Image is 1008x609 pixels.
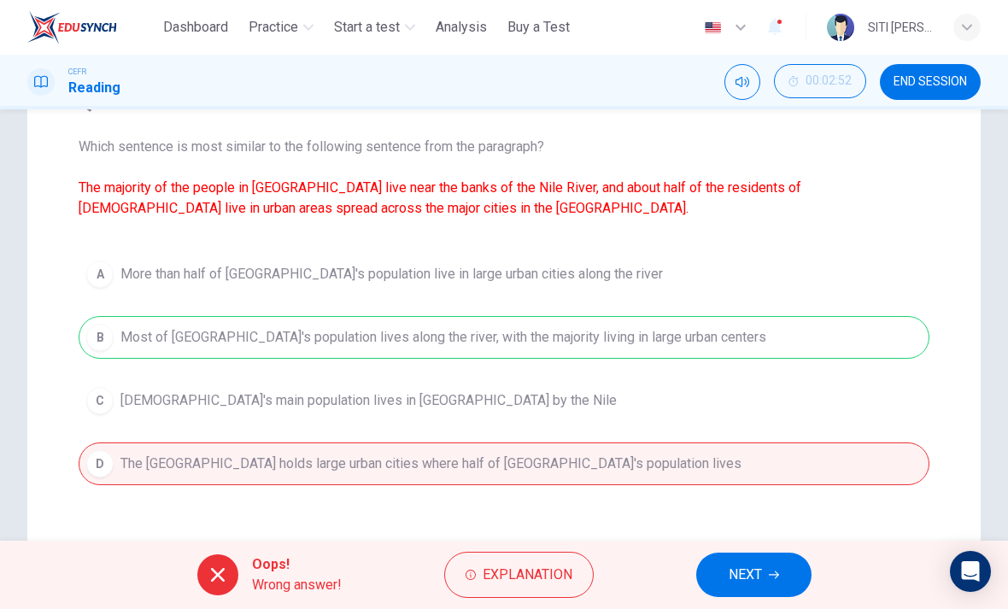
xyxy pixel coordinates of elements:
a: ELTC logo [27,10,156,44]
button: Dashboard [156,12,235,43]
span: Buy a Test [507,17,570,38]
button: Analysis [429,12,494,43]
span: Practice [249,17,298,38]
span: Which sentence is most similar to the following sentence from the paragraph? [79,137,929,219]
button: NEXT [696,553,812,597]
div: Open Intercom Messenger [950,551,991,592]
div: Hide [774,64,866,100]
span: CEFR [68,66,86,78]
img: en [702,21,724,34]
button: Start a test [327,12,422,43]
span: END SESSION [894,75,967,89]
img: Profile picture [827,14,854,41]
span: Explanation [483,563,572,587]
button: Explanation [444,552,594,598]
span: Wrong answer! [252,575,342,595]
button: 00:02:52 [774,64,866,98]
span: Oops! [252,554,342,575]
div: Mute [724,64,760,100]
div: SITI [PERSON_NAME] [PERSON_NAME] [868,17,933,38]
font: The majority of the people in [GEOGRAPHIC_DATA] live near the banks of the Nile River, and about ... [79,179,801,216]
button: Practice [242,12,320,43]
button: Buy a Test [501,12,577,43]
h1: Reading [68,78,120,98]
span: Analysis [436,17,487,38]
button: END SESSION [880,64,981,100]
span: NEXT [729,563,762,587]
span: 00:02:52 [806,74,852,88]
img: ELTC logo [27,10,117,44]
span: Dashboard [163,17,228,38]
span: Start a test [334,17,400,38]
